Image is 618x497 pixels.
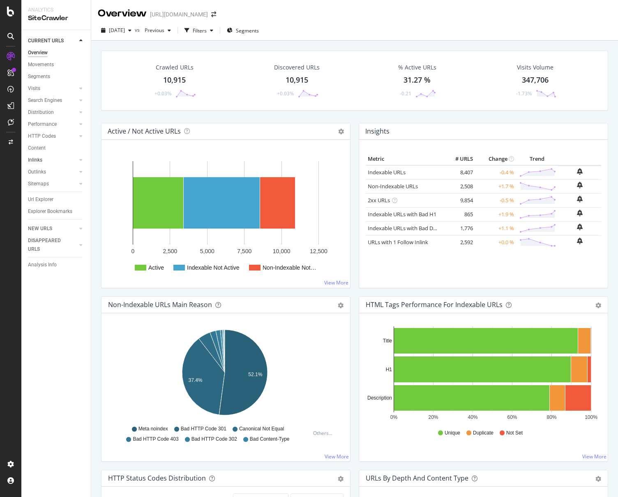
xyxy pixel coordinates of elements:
[28,195,85,204] a: Url Explorer
[28,224,77,233] a: NEW URLS
[475,179,516,193] td: +1.7 %
[193,27,207,34] div: Filters
[248,372,262,377] text: 52.1%
[468,414,477,420] text: 40%
[442,153,475,165] th: # URLS
[338,303,344,308] div: gear
[28,60,85,69] a: Movements
[324,279,348,286] a: View More
[98,24,135,37] button: [DATE]
[522,75,549,86] div: 347,706
[181,24,217,37] button: Filters
[386,367,392,372] text: H1
[442,235,475,249] td: 2,592
[28,84,40,93] div: Visits
[547,414,556,420] text: 80%
[365,126,390,137] h4: Insights
[585,414,597,420] text: 100%
[368,196,390,204] a: 2xx URLs
[506,430,523,437] span: Not Set
[28,84,77,93] a: Visits
[475,193,516,207] td: -0.5 %
[475,207,516,221] td: +1.9 %
[595,476,601,482] div: gear
[236,27,259,34] span: Segments
[108,326,341,422] svg: A chart.
[475,165,516,180] td: -0.4 %
[28,60,54,69] div: Movements
[286,75,308,86] div: 10,915
[28,120,57,129] div: Performance
[181,425,226,432] span: Bad HTTP Code 301
[28,168,46,176] div: Outlinks
[366,153,442,165] th: Metric
[310,248,327,254] text: 12,500
[189,377,203,383] text: 37.4%
[135,26,141,33] span: vs
[366,474,468,482] div: URLs by Depth and Content Type
[163,248,177,254] text: 2,500
[239,425,284,432] span: Canonical Not Equal
[108,153,341,281] svg: A chart.
[28,224,52,233] div: NEW URLS
[404,75,431,86] div: 31.27 %
[28,37,64,45] div: CURRENT URLS
[131,248,135,254] text: 0
[390,414,398,420] text: 0%
[507,414,517,420] text: 60%
[211,12,216,17] div: arrow-right-arrow-left
[28,37,77,45] a: CURRENT URLS
[109,27,125,34] span: 2025 Sep. 19th
[368,238,428,246] a: URLs with 1 Follow Inlink
[28,261,57,269] div: Analysis Info
[28,207,72,216] div: Explorer Bookmarks
[325,453,349,460] a: View More
[577,210,583,216] div: bell-plus
[28,72,50,81] div: Segments
[577,168,583,175] div: bell-plus
[366,326,598,422] svg: A chart.
[28,180,77,188] a: Sitemaps
[442,165,475,180] td: 8,407
[28,108,54,117] div: Distribution
[313,430,336,437] div: Others...
[473,430,493,437] span: Duplicate
[398,63,436,72] div: % Active URLs
[28,96,77,105] a: Search Engines
[367,395,392,401] text: Description
[191,436,237,443] span: Bad HTTP Code 302
[156,63,194,72] div: Crawled URLs
[28,7,84,14] div: Analytics
[517,63,553,72] div: Visits Volume
[28,132,56,141] div: HTTP Codes
[133,436,178,443] span: Bad HTTP Code 403
[28,180,49,188] div: Sitemaps
[141,24,174,37] button: Previous
[475,153,516,165] th: Change
[274,63,320,72] div: Discovered URLs
[442,221,475,235] td: 1,776
[28,132,77,141] a: HTTP Codes
[163,75,186,86] div: 10,915
[108,126,181,137] h4: Active / Not Active URLs
[400,90,411,97] div: -0.21
[150,10,208,18] div: [URL][DOMAIN_NAME]
[28,195,53,204] div: Url Explorer
[368,183,418,190] a: Non-Indexable URLs
[445,430,460,437] span: Unique
[582,453,606,460] a: View More
[28,156,42,164] div: Inlinks
[28,144,85,153] a: Content
[577,182,583,188] div: bell-plus
[338,476,344,482] div: gear
[442,179,475,193] td: 2,508
[368,169,406,176] a: Indexable URLs
[338,129,344,134] i: Options
[28,14,84,23] div: SiteCrawler
[475,235,516,249] td: +0.0 %
[516,90,532,97] div: -1.73%
[28,49,48,57] div: Overview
